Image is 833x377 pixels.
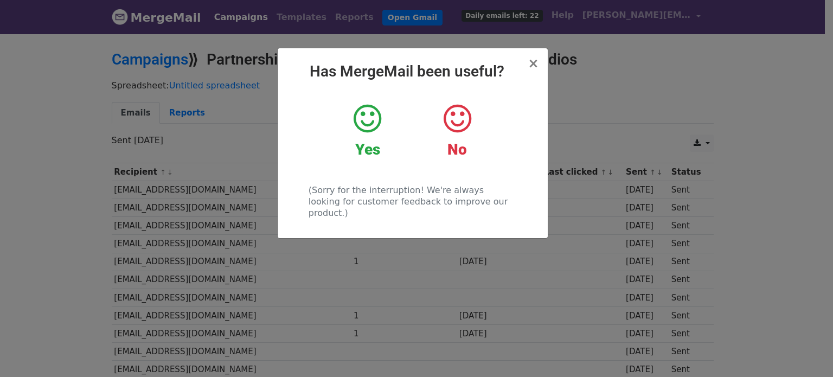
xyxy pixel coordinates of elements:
[286,62,539,81] h2: Has MergeMail been useful?
[447,140,467,158] strong: No
[420,103,494,159] a: No
[355,140,380,158] strong: Yes
[528,57,539,70] button: Close
[309,184,516,219] p: (Sorry for the interruption! We're always looking for customer feedback to improve our product.)
[331,103,404,159] a: Yes
[528,56,539,71] span: ×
